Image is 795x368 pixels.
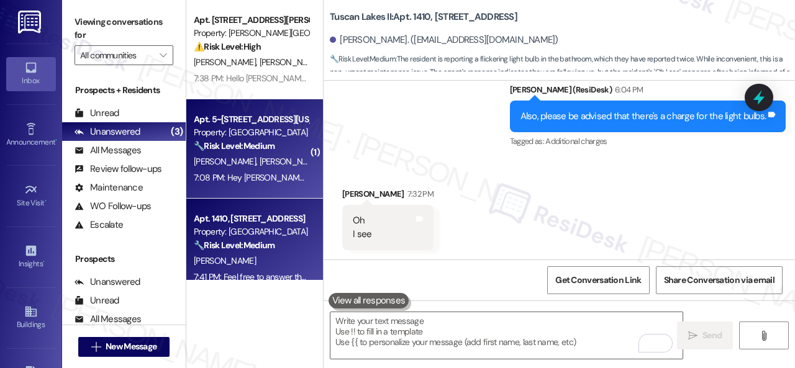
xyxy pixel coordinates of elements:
div: [PERSON_NAME] [342,187,434,205]
div: 7:41 PM: Feel free to answer the questions above when you can. Thank you! [194,271,463,282]
span: [PERSON_NAME] [260,156,322,167]
span: [PERSON_NAME] [260,56,322,68]
a: Site Visit • [6,179,56,213]
strong: 🔧 Risk Level: Medium [194,240,275,251]
button: Share Conversation via email [656,266,783,294]
b: Tuscan Lakes II: Apt. 1410, [STREET_ADDRESS] [330,11,517,24]
span: Send [702,329,722,342]
span: • [43,258,45,266]
div: Prospects [62,253,186,266]
div: Prospects + Residents [62,84,186,97]
div: Unanswered [75,125,140,138]
div: Unanswered [75,276,140,289]
strong: 🔧 Risk Level: Medium [330,54,396,64]
div: WO Follow-ups [75,200,151,213]
span: • [55,136,57,145]
div: Oh I see [353,214,371,241]
textarea: To enrich screen reader interactions, please activate Accessibility in Grammarly extension settings [330,312,683,359]
i:  [91,342,101,352]
i:  [759,331,768,341]
span: : The resident is reporting a flickering light bulb in the bathroom, which they have reported twi... [330,53,795,92]
span: New Message [106,340,157,353]
input: All communities [80,45,153,65]
span: • [45,197,47,205]
strong: ⚠️ Risk Level: High [194,41,261,52]
div: Unread [75,107,119,120]
div: Apt. 5~[STREET_ADDRESS][US_STATE] [194,113,309,126]
div: Review follow-ups [75,163,161,176]
div: 7:32 PM [404,187,434,200]
div: [PERSON_NAME] (ResiDesk) [510,83,786,101]
div: Property: [GEOGRAPHIC_DATA] [194,126,309,139]
button: Send [677,321,733,349]
a: Insights • [6,240,56,274]
span: [PERSON_NAME] [194,156,260,167]
div: Apt. [STREET_ADDRESS][PERSON_NAME] [194,14,309,27]
div: [PERSON_NAME]. ([EMAIL_ADDRESS][DOMAIN_NAME]) [330,34,558,47]
strong: 🔧 Risk Level: Medium [194,140,275,151]
span: Share Conversation via email [664,274,775,287]
a: Buildings [6,301,56,334]
label: Viewing conversations for [75,12,173,45]
i:  [160,50,166,60]
div: All Messages [75,144,141,157]
div: Tagged as: [510,132,786,150]
img: ResiDesk Logo [18,11,43,34]
a: Inbox [6,57,56,91]
span: Additional charges [545,136,607,146]
button: Get Conversation Link [547,266,649,294]
span: [PERSON_NAME] [194,56,260,68]
div: 6:04 PM [612,83,643,96]
div: All Messages [75,313,141,326]
div: Property: [PERSON_NAME][GEOGRAPHIC_DATA] [194,27,309,40]
span: Get Conversation Link [555,274,641,287]
div: Escalate [75,218,123,231]
div: Apt. 1410, [STREET_ADDRESS] [194,212,309,225]
div: Also, please be advised that there's a charge for the light bulbs. [520,110,766,123]
div: (3) [168,122,186,141]
div: Property: [GEOGRAPHIC_DATA] [194,225,309,238]
div: Unread [75,294,119,307]
button: New Message [78,337,170,357]
i:  [688,331,697,341]
span: [PERSON_NAME] [194,255,256,266]
div: Maintenance [75,181,143,194]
